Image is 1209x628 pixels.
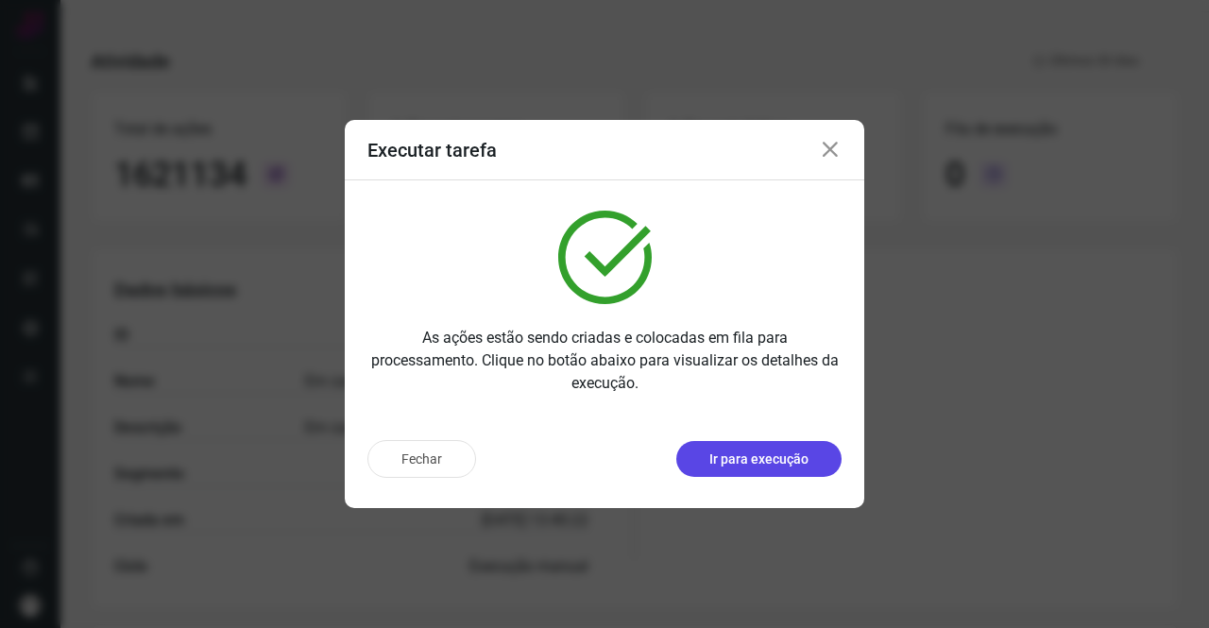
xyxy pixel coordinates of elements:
p: Ir para execução [709,450,809,469]
h3: Executar tarefa [367,139,497,161]
button: Ir para execução [676,441,842,477]
img: verified.svg [558,211,652,304]
p: As ações estão sendo criadas e colocadas em fila para processamento. Clique no botão abaixo para ... [367,327,842,395]
button: Fechar [367,440,476,478]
